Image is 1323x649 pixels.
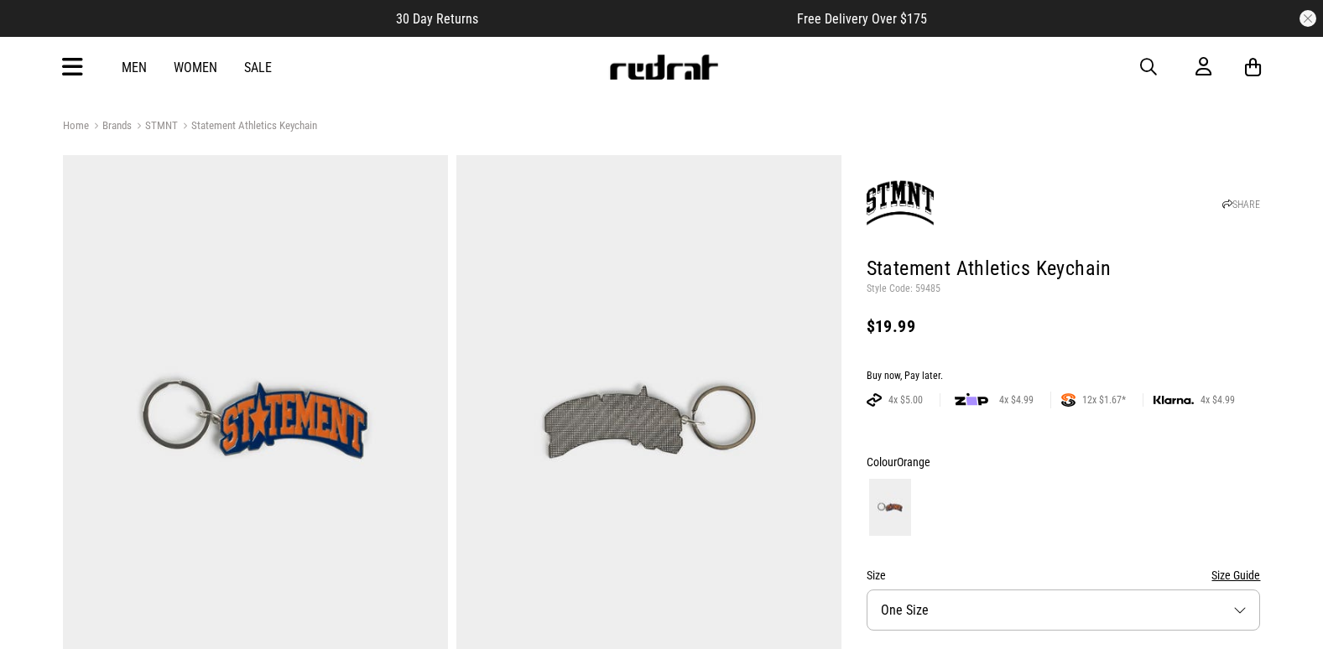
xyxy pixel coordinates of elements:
[1194,393,1242,407] span: 4x $4.99
[867,370,1261,383] div: Buy now, Pay later.
[1211,565,1260,585] button: Size Guide
[867,452,1261,472] div: Colour
[897,455,930,469] span: Orange
[132,119,178,135] a: STMNT
[1076,393,1133,407] span: 12x $1.67*
[122,60,147,75] a: Men
[992,393,1040,407] span: 4x $4.99
[1222,199,1260,210] a: SHARE
[1061,393,1076,407] img: SPLITPAY
[867,589,1261,631] button: One Size
[867,169,934,236] img: STMNT
[396,11,478,27] span: 30 Day Returns
[178,119,317,135] a: Statement Athletics Keychain
[63,119,89,132] a: Home
[512,10,763,27] iframe: Customer reviews powered by Trustpilot
[174,60,217,75] a: Women
[867,283,1261,296] p: Style Code: 59485
[867,316,1261,336] div: $19.99
[244,60,272,75] a: Sale
[955,392,988,408] img: zip
[881,602,929,618] span: One Size
[869,479,911,536] img: Orange
[797,11,927,27] span: Free Delivery Over $175
[608,55,719,80] img: Redrat logo
[1154,396,1194,405] img: KLARNA
[867,565,1261,585] div: Size
[867,393,882,407] img: AFTERPAY
[867,256,1261,283] h1: Statement Athletics Keychain
[882,393,930,407] span: 4x $5.00
[89,119,132,135] a: Brands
